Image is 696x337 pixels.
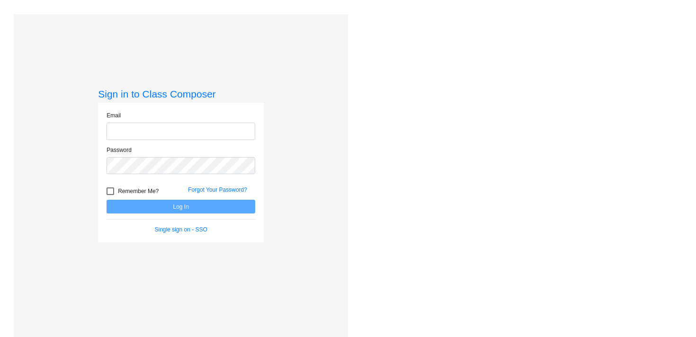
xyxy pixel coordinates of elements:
label: Password [107,146,132,154]
button: Log In [107,200,255,213]
a: Single sign on - SSO [155,226,207,233]
h3: Sign in to Class Composer [98,88,264,100]
label: Email [107,111,121,120]
a: Forgot Your Password? [188,186,247,193]
span: Remember Me? [118,186,159,197]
